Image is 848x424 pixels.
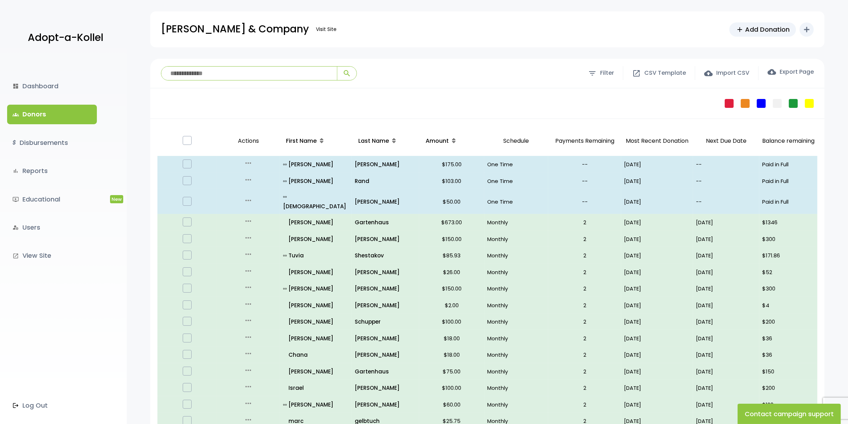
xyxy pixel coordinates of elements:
[696,251,756,260] p: [DATE]
[283,176,349,186] a: all_inclusive[PERSON_NAME]
[244,316,253,325] i: more_horiz
[696,383,756,393] p: [DATE]
[28,29,103,47] p: Adopt-a-Kollel
[355,334,416,343] p: [PERSON_NAME]
[244,399,253,408] i: more_horiz
[487,234,546,244] p: Monthly
[745,25,790,34] span: Add Donation
[696,300,756,310] p: [DATE]
[487,197,546,206] p: One Time
[355,383,416,393] p: [PERSON_NAME]
[422,267,482,277] p: $26.00
[487,383,546,393] p: Monthly
[355,350,416,360] a: [PERSON_NAME]
[736,26,744,33] span: add
[7,190,97,209] a: ondemand_videoEducationalNew
[762,176,815,186] p: Paid in Full
[355,317,416,326] a: Schupper
[422,317,482,326] p: $100.00
[244,267,253,275] i: more_horiz
[12,83,19,89] i: dashboard
[355,176,416,186] a: Rand
[487,400,546,409] p: Monthly
[551,197,618,206] p: --
[355,234,416,244] p: [PERSON_NAME]
[355,197,416,206] a: [PERSON_NAME]
[422,367,482,376] p: $75.00
[7,161,97,180] a: bar_chartReports
[283,159,349,169] p: [PERSON_NAME]
[551,218,618,227] p: 2
[244,217,253,225] i: more_horiz
[283,234,349,244] p: [PERSON_NAME]
[551,176,618,186] p: --
[422,350,482,360] p: $18.00
[355,284,416,293] p: [PERSON_NAME]
[283,251,349,260] a: all_inclusiveTuvia
[762,234,815,244] p: $300
[244,196,253,205] i: more_horiz
[244,366,253,375] i: more_horiz
[729,22,796,37] a: addAdd Donation
[422,284,482,293] p: $150.00
[244,415,253,424] i: more_horiz
[487,218,546,227] p: Monthly
[312,22,340,36] a: Visit Site
[283,334,349,343] p: [PERSON_NAME]
[7,246,97,265] a: launchView Site
[244,349,253,358] i: more_horiz
[343,69,351,78] span: search
[283,218,349,227] a: [PERSON_NAME]
[624,176,690,186] p: [DATE]
[696,176,756,186] p: --
[355,159,416,169] p: [PERSON_NAME]
[624,334,690,343] p: [DATE]
[762,400,815,409] p: $120
[283,176,349,186] p: [PERSON_NAME]
[624,284,690,293] p: [DATE]
[422,251,482,260] p: $85.93
[762,383,815,393] p: $200
[283,350,349,360] a: Chana
[161,20,309,38] p: [PERSON_NAME] & Company
[600,68,614,78] span: Filter
[487,251,546,260] p: Monthly
[762,136,815,146] p: Balance remaining
[624,234,690,244] p: [DATE]
[696,284,756,293] p: [DATE]
[283,400,349,409] p: [PERSON_NAME]
[110,195,123,203] span: New
[487,284,546,293] p: Monthly
[696,136,756,146] p: Next Due Date
[244,250,253,258] i: more_horiz
[283,251,349,260] p: Tuvia
[422,300,482,310] p: $2.00
[551,267,618,277] p: 2
[588,69,597,78] span: filter_list
[244,300,253,308] i: more_horiz
[762,317,815,326] p: $200
[283,300,349,310] a: [PERSON_NAME]
[283,195,288,199] i: all_inclusive
[624,159,690,169] p: [DATE]
[551,251,618,260] p: 2
[422,400,482,409] p: $60.00
[624,251,690,260] p: [DATE]
[286,137,317,145] span: First Name
[244,176,253,184] i: more_horiz
[624,383,690,393] p: [DATE]
[283,267,349,277] a: [PERSON_NAME]
[422,383,482,393] p: $100.00
[762,218,815,227] p: $1346
[696,400,756,409] p: [DATE]
[624,218,690,227] p: [DATE]
[283,317,349,326] p: [PERSON_NAME]
[762,267,815,277] p: $52
[283,367,349,376] a: [PERSON_NAME]
[244,283,253,292] i: more_horiz
[551,400,618,409] p: 2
